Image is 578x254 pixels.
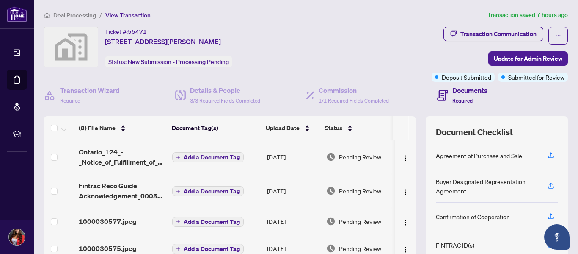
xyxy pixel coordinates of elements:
[402,155,409,162] img: Logo
[7,6,27,22] img: logo
[555,33,561,39] span: ellipsis
[326,217,336,226] img: Document Status
[264,174,323,208] td: [DATE]
[402,219,409,226] img: Logo
[60,85,120,95] h4: Transaction Wizard
[322,116,394,140] th: Status
[319,98,389,104] span: 1/1 Required Fields Completed
[184,246,240,252] span: Add a Document Tag
[442,73,491,82] span: Deposit Submitted
[53,11,96,19] span: Deal Processing
[176,220,180,224] span: plus
[172,217,244,227] button: Add a Document Tag
[326,186,336,195] img: Document Status
[172,152,244,162] button: Add a Document Tag
[79,181,165,201] span: Fintrac Reco Guide Acknowledgement_000517.pdf
[339,186,381,195] span: Pending Review
[460,27,537,41] div: Transaction Communication
[176,189,180,193] span: plus
[339,217,381,226] span: Pending Review
[184,188,240,194] span: Add a Document Tag
[319,85,389,95] h4: Commission
[79,243,137,254] span: 1000030575.jpeg
[399,215,412,228] button: Logo
[172,186,244,197] button: Add a Document Tag
[44,12,50,18] span: home
[172,186,244,196] button: Add a Document Tag
[105,11,151,19] span: View Transaction
[262,116,322,140] th: Upload Date
[176,155,180,159] span: plus
[9,229,25,245] img: Profile Icon
[44,27,98,67] img: svg%3e
[168,116,262,140] th: Document Tag(s)
[172,216,244,227] button: Add a Document Tag
[172,152,244,163] button: Add a Document Tag
[325,123,342,133] span: Status
[75,116,168,140] th: (8) File Name
[436,177,537,195] div: Buyer Designated Representation Agreement
[339,152,381,162] span: Pending Review
[494,52,562,65] span: Update for Admin Review
[79,147,165,167] span: Ontario_124_-_Notice_of_Fulfillment_of_Condition_4.pdf
[443,27,543,41] button: Transaction Communication
[436,151,522,160] div: Agreement of Purchase and Sale
[402,246,409,253] img: Logo
[399,150,412,164] button: Logo
[105,27,147,36] div: Ticket #:
[544,224,570,250] button: Open asap
[99,10,102,20] li: /
[266,123,300,133] span: Upload Date
[264,208,323,235] td: [DATE]
[488,51,568,66] button: Update for Admin Review
[452,98,473,104] span: Required
[190,98,260,104] span: 3/3 Required Fields Completed
[105,36,221,47] span: [STREET_ADDRESS][PERSON_NAME]
[326,244,336,253] img: Document Status
[436,126,513,138] span: Document Checklist
[60,98,80,104] span: Required
[508,73,564,82] span: Submitted for Review
[79,123,116,133] span: (8) File Name
[402,189,409,195] img: Logo
[399,184,412,198] button: Logo
[128,58,229,66] span: New Submission - Processing Pending
[105,56,232,67] div: Status:
[436,240,474,250] div: FINTRAC ID(s)
[172,244,244,254] button: Add a Document Tag
[184,154,240,160] span: Add a Document Tag
[436,212,510,221] div: Confirmation of Cooperation
[128,28,147,36] span: 55471
[339,244,381,253] span: Pending Review
[79,216,137,226] span: 1000030577.jpeg
[176,247,180,251] span: plus
[452,85,487,95] h4: Documents
[190,85,260,95] h4: Details & People
[487,10,568,20] article: Transaction saved 7 hours ago
[264,140,323,174] td: [DATE]
[326,152,336,162] img: Document Status
[184,219,240,225] span: Add a Document Tag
